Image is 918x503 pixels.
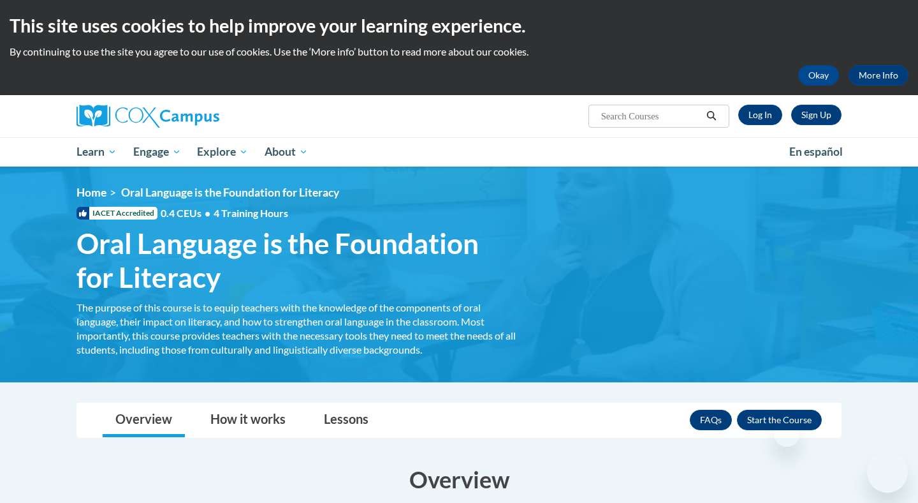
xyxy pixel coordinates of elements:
[198,403,298,437] a: How it works
[781,139,851,165] a: En español
[133,144,181,160] span: Engage
[68,137,125,167] a: Learn
[10,13,908,38] h2: This site uses cookies to help improve your learning experience.
[702,109,721,124] button: Search
[265,144,308,160] span: About
[76,301,516,357] div: The purpose of this course is to equip teachers with the knowledge of the components of oral lang...
[125,137,189,167] a: Engage
[76,105,319,128] a: Cox Campus
[197,144,248,160] span: Explore
[256,137,316,167] a: About
[791,105,841,125] a: Register
[789,145,843,158] span: En español
[189,137,256,167] a: Explore
[798,65,839,86] button: Okay
[76,186,106,199] a: Home
[738,105,782,125] a: Log In
[690,410,732,430] a: FAQs
[76,463,841,495] h3: Overview
[161,206,288,220] span: 0.4 CEUs
[867,452,908,493] iframe: Button to launch messaging window
[311,403,381,437] a: Lessons
[600,109,702,124] input: Search Courses
[10,45,908,59] p: By continuing to use the site you agree to our use of cookies. Use the ‘More info’ button to read...
[214,207,288,219] span: 4 Training Hours
[205,207,210,219] span: •
[57,137,861,167] div: Main menu
[76,144,117,160] span: Learn
[121,186,339,199] span: Oral Language is the Foundation for Literacy
[76,227,516,294] span: Oral Language is the Foundation for Literacy
[103,403,185,437] a: Overview
[76,207,157,220] span: IACET Accredited
[76,105,219,128] img: Cox Campus
[849,65,908,86] a: More Info
[774,421,799,447] iframe: Close message
[737,410,822,430] button: Enroll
